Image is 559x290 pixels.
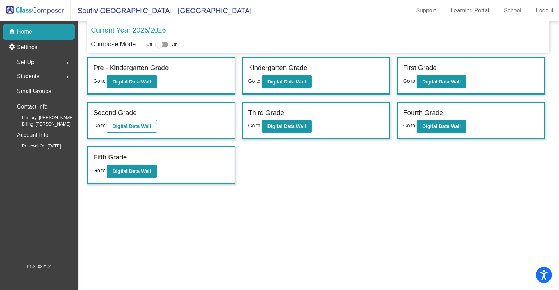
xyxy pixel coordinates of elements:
span: South/[GEOGRAPHIC_DATA] - [GEOGRAPHIC_DATA] [71,5,252,16]
b: Digital Data Wall [422,79,461,85]
p: Current Year 2025/2026 [91,25,166,35]
p: Home [17,28,32,36]
button: Digital Data Wall [262,120,312,133]
label: First Grade [403,63,437,73]
p: Contact Info [17,102,47,112]
label: Fifth Grade [93,152,127,163]
span: Go to: [403,78,417,84]
label: Fourth Grade [403,108,443,118]
a: School [498,5,527,16]
p: Settings [17,43,37,52]
b: Digital Data Wall [112,123,151,129]
span: Billing: [PERSON_NAME] [11,121,70,127]
span: Set Up [17,57,34,67]
span: Go to: [403,123,417,128]
span: Go to: [248,78,262,84]
b: Digital Data Wall [267,123,306,129]
span: Off [146,41,152,48]
p: Small Groups [17,86,51,96]
span: On [172,41,177,48]
button: Digital Data Wall [107,75,157,88]
span: Go to: [93,168,107,173]
span: Go to: [93,78,107,84]
button: Digital Data Wall [107,120,157,133]
a: Support [411,5,442,16]
p: Compose Mode [91,40,136,49]
span: Primary: [PERSON_NAME] [11,115,74,121]
button: Digital Data Wall [107,165,157,178]
label: Second Grade [93,108,137,118]
b: Digital Data Wall [112,168,151,174]
button: Digital Data Wall [417,120,466,133]
b: Digital Data Wall [422,123,461,129]
b: Digital Data Wall [267,79,306,85]
mat-icon: settings [8,43,17,52]
b: Digital Data Wall [112,79,151,85]
span: Renewal On: [DATE] [11,143,61,149]
button: Digital Data Wall [262,75,312,88]
label: Kindergarten Grade [248,63,307,73]
span: Go to: [93,123,107,128]
span: Go to: [248,123,262,128]
a: Learning Portal [445,5,495,16]
button: Digital Data Wall [417,75,466,88]
label: Pre - Kindergarten Grade [93,63,169,73]
a: Logout [530,5,559,16]
label: Third Grade [248,108,284,118]
mat-icon: home [8,28,17,36]
mat-icon: arrow_right [63,73,72,81]
p: Account Info [17,130,48,140]
mat-icon: arrow_right [63,59,72,67]
span: Students [17,71,39,81]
